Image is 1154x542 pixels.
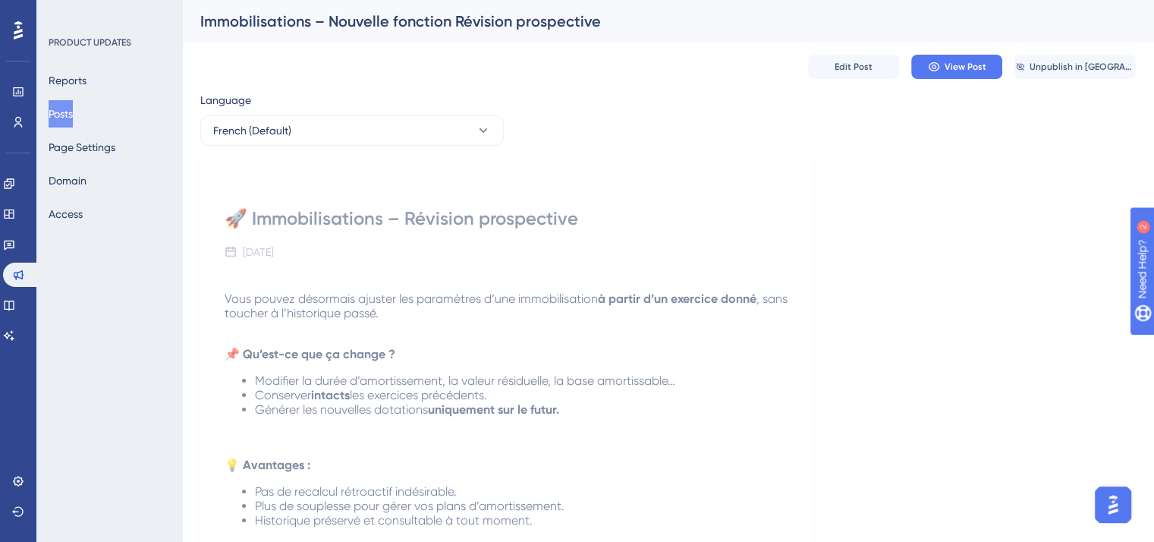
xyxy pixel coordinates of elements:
button: Unpublish in [GEOGRAPHIC_DATA] [1014,55,1136,79]
span: Générer les nouvelles dotations [255,402,428,417]
span: Pas de recalcul rétroactif indésirable. [255,484,457,499]
span: Language [200,91,251,109]
button: French (Default) [200,115,504,146]
strong: 📌 Qu’est-ce que ça change ? [225,347,395,361]
span: Historique préservé et consultable à tout moment. [255,513,533,528]
span: Vous pouvez désormais ajuster les paramètres d’une immobilisation [225,291,598,306]
span: Need Help? [36,4,95,22]
button: View Post [911,55,1002,79]
div: 🚀 Immobilisations – Révision prospective [225,206,789,231]
div: Immobilisations – Nouvelle fonction Révision prospective [200,11,1098,32]
button: Posts [49,100,73,128]
strong: 💡 Avantages : [225,458,310,472]
div: [DATE] [243,243,274,261]
span: Edit Post [835,61,873,73]
iframe: UserGuiding AI Assistant Launcher [1090,482,1136,528]
strong: intacts [311,388,350,402]
span: Unpublish in [GEOGRAPHIC_DATA] [1030,61,1134,73]
button: Domain [49,167,86,194]
div: 2 [105,8,110,20]
span: French (Default) [213,121,291,140]
button: Access [49,200,83,228]
span: View Post [945,61,986,73]
button: Edit Post [808,55,899,79]
span: , sans toucher à l’historique passé. [225,291,791,320]
span: Conserver [255,388,311,402]
strong: à partir d’un exercice donné [598,291,756,306]
button: Page Settings [49,134,115,161]
span: les exercices précédents. [350,388,487,402]
span: Modifier la durée d’amortissement, la valeur résiduelle, la base amortissable… [255,373,675,388]
span: Plus de souplesse pour gérer vos plans d’amortissement. [255,499,564,513]
div: PRODUCT UPDATES [49,36,131,49]
button: Reports [49,67,86,94]
strong: uniquement sur le futur. [428,402,559,417]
